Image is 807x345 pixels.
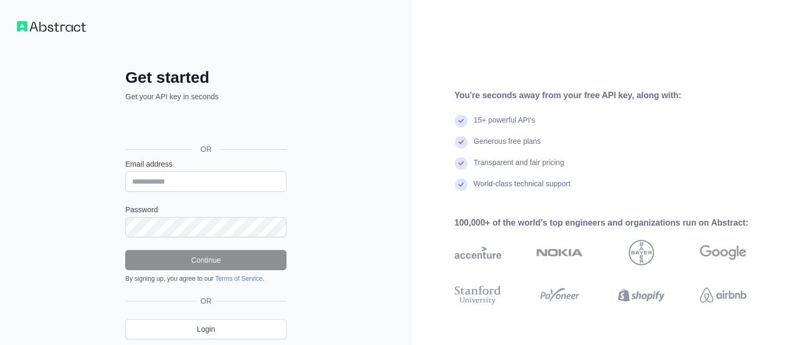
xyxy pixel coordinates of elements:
img: check mark [455,136,467,149]
img: google [700,240,747,265]
img: check mark [455,115,467,127]
button: Continue [125,250,287,270]
img: check mark [455,178,467,191]
div: You're seconds away from your free API key, along with: [455,89,780,102]
h2: Get started [125,68,287,87]
img: stanford university [455,283,501,307]
div: Transparent and fair pricing [474,157,565,178]
div: Generous free plans [474,136,541,157]
div: 100,000+ of the world's top engineers and organizations run on Abstract: [455,217,780,229]
span: OR [192,144,220,154]
img: Workflow [17,21,86,32]
label: Password [125,204,287,215]
div: World-class technical support [474,178,571,200]
label: Email address [125,159,287,169]
iframe: Botão "Fazer login com o Google" [120,114,290,137]
img: airbnb [700,283,747,307]
img: payoneer [536,283,583,307]
div: By signing up, you agree to our . [125,274,287,283]
img: bayer [629,240,654,265]
img: shopify [618,283,665,307]
img: check mark [455,157,467,170]
img: accenture [455,240,501,265]
span: OR [196,296,216,306]
p: Get your API key in seconds [125,91,287,102]
img: nokia [536,240,583,265]
a: Login [125,319,287,339]
div: 15+ powerful API's [474,115,535,136]
a: Terms of Service [215,275,262,282]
